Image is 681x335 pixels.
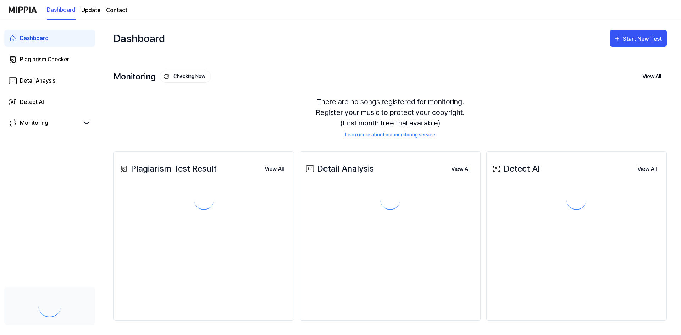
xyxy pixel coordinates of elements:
a: Contact [106,6,127,15]
button: View All [259,162,289,176]
div: Start New Test [623,34,663,44]
div: Detail Analysis [304,162,374,175]
div: Detect AI [491,162,540,175]
div: Plagiarism Test Result [118,162,217,175]
a: Plagiarism Checker [4,51,95,68]
div: Plagiarism Checker [20,55,69,64]
a: Learn more about our monitoring service [345,131,435,139]
a: Dashboard [47,0,76,20]
a: Detail Anaysis [4,72,95,89]
button: Start New Test [610,30,667,47]
a: Detect AI [4,94,95,111]
div: Detail Anaysis [20,77,55,85]
div: Monitoring [113,71,211,83]
a: Update [81,6,100,15]
img: monitoring Icon [164,73,170,80]
button: Checking Now [160,71,211,83]
a: Dashboard [4,30,95,47]
div: Dashboard [20,34,49,43]
div: Monitoring [20,119,48,127]
button: View All [445,162,476,176]
div: There are no songs registered for monitoring. Register your music to protect your copyright. (Fir... [113,88,667,147]
div: Detect AI [20,98,44,106]
button: View All [632,162,662,176]
button: View All [637,69,667,84]
a: Monitoring [9,119,79,127]
div: Dashboard [113,27,165,50]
